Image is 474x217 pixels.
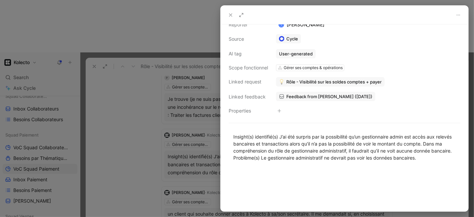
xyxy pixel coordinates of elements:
a: Cycle [276,34,301,43]
div: Q [279,23,284,27]
button: 💡Rôle - Visibilité sur les soldes comptes + payer [276,77,385,86]
div: Linked feedback [229,93,268,101]
div: Insight(s) identifié(s) J’ai été surpris par la possibilité qu’un gestionnaire admin est accès au... [233,133,456,161]
div: Source [229,35,268,43]
div: AI tag [229,50,268,58]
div: Scope fonctionnel [229,64,268,72]
div: [PERSON_NAME] [276,21,327,29]
span: Rôle - Visibilité sur les soldes comptes + payer [286,79,382,85]
div: Properties [229,107,268,115]
div: Gérer ses comptes & opérations [284,64,343,71]
img: 💡 [279,79,284,84]
span: Feedback from [PERSON_NAME] ([DATE]) [286,93,372,99]
div: Linked request [229,78,268,86]
div: User-generated [279,51,313,57]
div: Reporter [229,21,268,29]
a: Feedback from [PERSON_NAME] ([DATE]) [276,92,375,101]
